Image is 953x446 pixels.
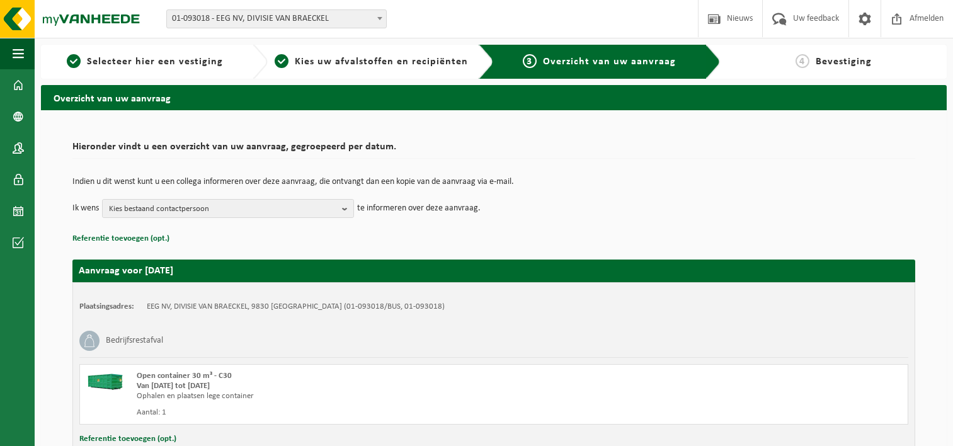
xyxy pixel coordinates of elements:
[137,391,544,401] div: Ophalen en plaatsen lege container
[72,231,169,247] button: Referentie toevoegen (opt.)
[72,199,99,218] p: Ik wens
[102,199,354,218] button: Kies bestaand contactpersoon
[137,372,232,380] span: Open container 30 m³ - C30
[543,57,676,67] span: Overzicht van uw aanvraag
[41,85,947,110] h2: Overzicht van uw aanvraag
[106,331,163,351] h3: Bedrijfsrestafval
[137,408,544,418] div: Aantal: 1
[72,178,915,186] p: Indien u dit wenst kunt u een collega informeren over deze aanvraag, die ontvangt dan een kopie v...
[87,57,223,67] span: Selecteer hier een vestiging
[137,382,210,390] strong: Van [DATE] tot [DATE]
[274,54,469,69] a: 2Kies uw afvalstoffen en recipiënten
[147,302,445,312] td: EEG NV, DIVISIE VAN BRAECKEL, 9830 [GEOGRAPHIC_DATA] (01-093018/BUS, 01-093018)
[166,9,387,28] span: 01-093018 - EEG NV, DIVISIE VAN BRAECKEL
[295,57,468,67] span: Kies uw afvalstoffen en recipiënten
[357,199,481,218] p: te informeren over deze aanvraag.
[523,54,537,68] span: 3
[72,142,915,159] h2: Hieronder vindt u een overzicht van uw aanvraag, gegroepeerd per datum.
[67,54,81,68] span: 1
[47,54,243,69] a: 1Selecteer hier een vestiging
[275,54,288,68] span: 2
[86,371,124,390] img: HK-XC-30-GN-00.png
[109,200,337,219] span: Kies bestaand contactpersoon
[816,57,872,67] span: Bevestiging
[796,54,809,68] span: 4
[79,302,134,311] strong: Plaatsingsadres:
[167,10,386,28] span: 01-093018 - EEG NV, DIVISIE VAN BRAECKEL
[79,266,173,276] strong: Aanvraag voor [DATE]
